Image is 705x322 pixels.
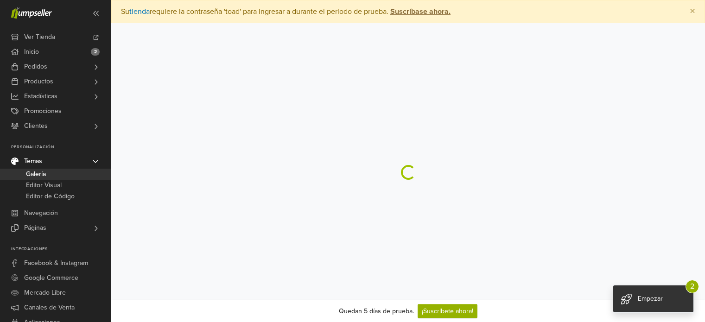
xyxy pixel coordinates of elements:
span: Productos [24,74,53,89]
span: Clientes [24,119,48,133]
span: Inicio [24,44,39,59]
a: ¡Suscríbete ahora! [418,304,477,318]
span: Editor Visual [26,180,62,191]
a: tienda [129,7,150,16]
span: × [690,5,695,18]
span: 2 [91,48,100,56]
p: Integraciones [11,246,111,252]
span: Páginas [24,221,46,235]
span: Ver Tienda [24,30,55,44]
div: Quedan 5 días de prueba. [339,306,414,316]
span: Google Commerce [24,271,78,285]
span: Facebook & Instagram [24,256,88,271]
span: Galería [26,169,46,180]
a: Suscríbase ahora. [388,7,451,16]
p: Personalización [11,145,111,150]
strong: Suscríbase ahora. [390,7,451,16]
span: Estadísticas [24,89,57,104]
span: Canales de Venta [24,300,75,315]
span: Promociones [24,104,62,119]
div: Empezar 2 [613,285,693,312]
span: Pedidos [24,59,47,74]
span: Mercado Libre [24,285,66,300]
span: 2 [686,280,699,293]
span: Editor de Código [26,191,75,202]
span: Empezar [638,295,663,303]
span: Temas [24,154,42,169]
span: Navegación [24,206,58,221]
button: Close [680,0,705,23]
